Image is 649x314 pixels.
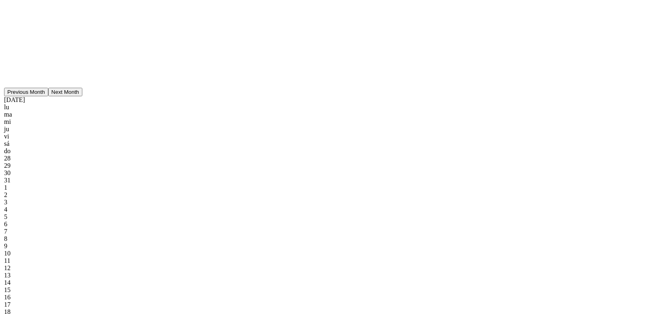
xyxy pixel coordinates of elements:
[4,272,82,279] div: Choose Wednesday, August 13th, 2025
[4,235,82,243] div: Choose Friday, August 8th, 2025
[4,206,82,213] div: Choose Monday, August 4th, 2025
[4,96,82,104] div: [DATE]
[4,140,82,147] div: sá
[4,184,82,191] div: Choose Friday, August 1st, 2025
[4,213,82,221] div: Choose Tuesday, August 5th, 2025
[4,257,82,264] div: Choose Monday, August 11th, 2025
[4,250,82,257] div: Choose Sunday, August 10th, 2025
[4,177,82,184] div: Choose Thursday, July 31st, 2025
[4,279,82,286] div: Choose Thursday, August 14th, 2025
[4,155,82,162] div: Choose Monday, July 28th, 2025
[48,88,82,96] button: Next Month
[4,199,82,206] div: Choose Sunday, August 3rd, 2025
[4,301,82,308] div: Choose Sunday, August 17th, 2025
[4,191,82,199] div: Choose Saturday, August 2nd, 2025
[4,133,82,140] div: vi
[4,286,82,294] div: Choose Friday, August 15th, 2025
[4,169,82,177] div: Choose Wednesday, July 30th, 2025
[4,126,82,133] div: ju
[4,294,82,301] div: Choose Saturday, August 16th, 2025
[4,118,82,126] div: mi
[4,264,82,272] div: Choose Tuesday, August 12th, 2025
[4,104,82,111] div: lu
[4,88,48,96] button: Previous Month
[4,221,82,228] div: Choose Wednesday, August 6th, 2025
[4,228,82,235] div: Choose Thursday, August 7th, 2025
[4,162,82,169] div: Choose Tuesday, July 29th, 2025
[4,147,82,155] div: do
[4,243,82,250] div: Choose Saturday, August 9th, 2025
[4,111,82,118] div: ma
